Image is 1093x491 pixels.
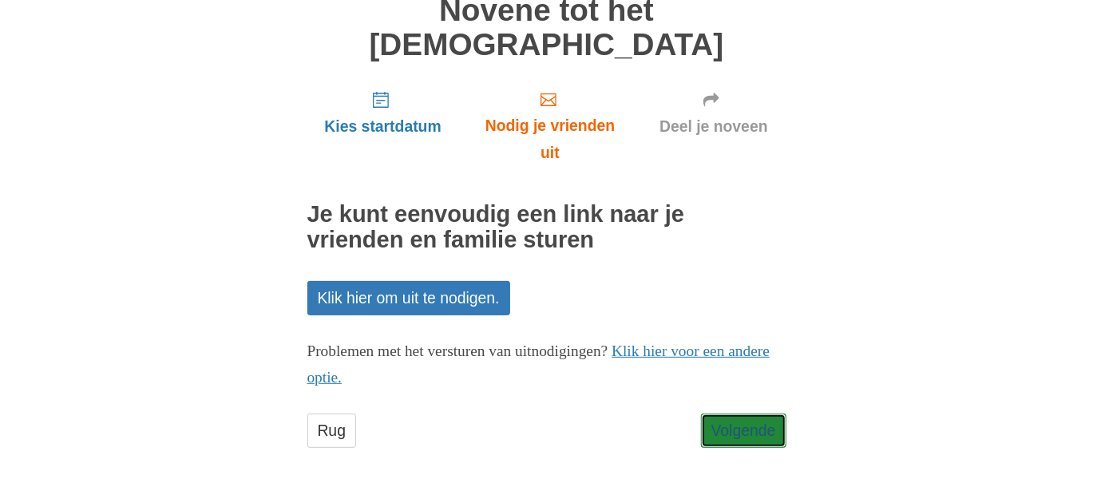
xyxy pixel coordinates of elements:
a: Deel je noveen [641,77,786,175]
font: Deel je noveen [659,117,768,135]
a: Klik hier voor een andere optie. [307,343,770,386]
font: Je kunt eenvoudig een link naar je vrienden en familie sturen [307,201,685,252]
font: Kies startdatum [324,117,441,135]
font: Volgende [711,422,776,440]
font: Klik hier om uit te nodigen. [318,290,500,307]
a: Klik hier om uit te nodigen. [307,281,510,315]
a: Volgende [701,414,786,447]
a: Nodig je vrienden uit [459,77,642,175]
font: Problemen met het versturen van uitnodigingen? [307,343,608,359]
a: Kies startdatum [307,77,459,175]
font: Nodig je vrienden uit [485,117,615,161]
font: Rug [318,422,347,440]
a: Rug [307,414,357,447]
